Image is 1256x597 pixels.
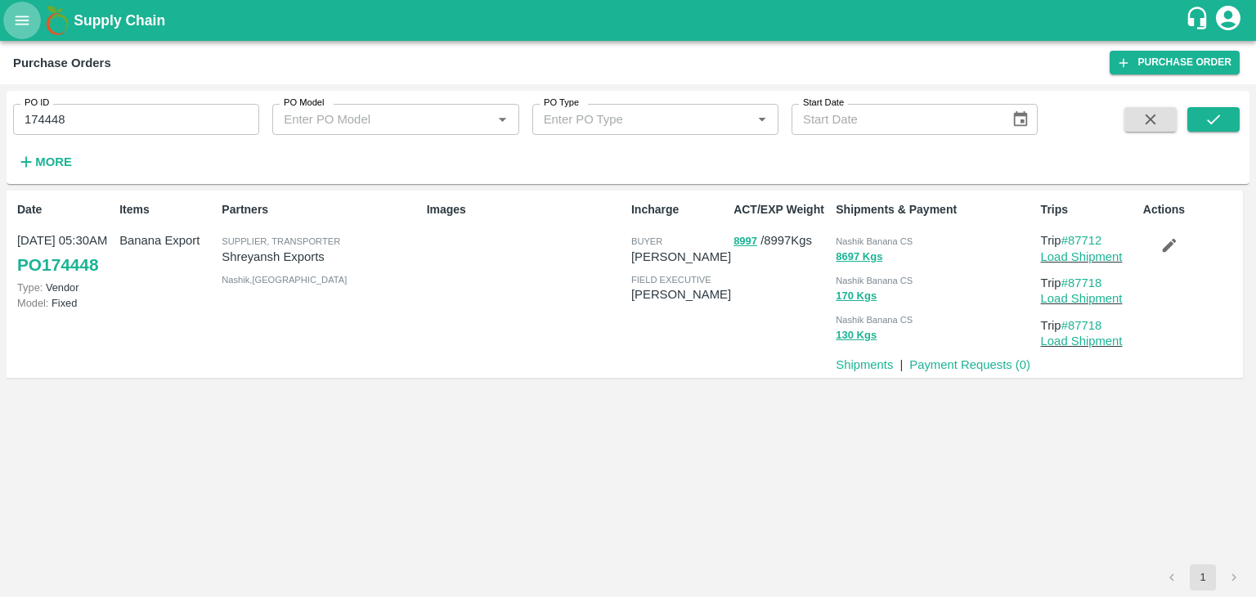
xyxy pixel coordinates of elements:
p: [PERSON_NAME] [631,285,731,303]
p: Banana Export [119,231,215,249]
button: 8997 [733,232,757,251]
span: Supplier, Transporter [222,236,340,246]
p: Trip [1041,231,1137,249]
p: Trips [1041,201,1137,218]
div: account of current user [1213,3,1243,38]
a: #87718 [1061,276,1102,290]
input: Enter PO ID [13,104,259,135]
p: Trip [1041,274,1137,292]
p: Incharge [631,201,727,218]
span: field executive [631,275,711,285]
a: Load Shipment [1041,250,1123,263]
button: open drawer [3,2,41,39]
nav: pagination navigation [1156,564,1249,590]
label: PO Type [544,97,579,110]
b: Supply Chain [74,12,165,29]
p: Shreyansh Exports [222,248,419,266]
div: | [893,349,903,374]
p: [PERSON_NAME] [631,248,731,266]
strong: More [35,155,72,168]
span: Nashik , [GEOGRAPHIC_DATA] [222,275,347,285]
span: Nashik Banana CS [836,236,913,246]
button: Choose date [1005,104,1036,135]
p: Actions [1143,201,1239,218]
p: Vendor [17,280,113,295]
p: Trip [1041,316,1137,334]
label: PO Model [284,97,325,110]
p: Partners [222,201,419,218]
button: 8697 Kgs [836,248,882,267]
input: Start Date [792,104,998,135]
p: Fixed [17,295,113,311]
img: logo [41,4,74,37]
button: Open [491,109,513,130]
a: PO174448 [17,250,98,280]
a: Purchase Order [1110,51,1240,74]
span: buyer [631,236,662,246]
p: [DATE] 05:30AM [17,231,113,249]
button: 170 Kgs [836,287,877,306]
p: Images [427,201,625,218]
a: Shipments [836,358,893,371]
label: Start Date [803,97,844,110]
span: Model: [17,297,48,309]
p: Shipments & Payment [836,201,1034,218]
a: Load Shipment [1041,292,1123,305]
button: More [13,148,76,176]
a: Supply Chain [74,9,1185,32]
p: / 8997 Kgs [733,231,829,250]
input: Enter PO Type [537,109,725,130]
button: 130 Kgs [836,326,877,345]
span: Nashik Banana CS [836,276,913,285]
div: Purchase Orders [13,52,111,74]
p: Date [17,201,113,218]
a: Payment Requests (0) [909,358,1030,371]
p: ACT/EXP Weight [733,201,829,218]
span: Type: [17,281,43,294]
label: PO ID [25,97,49,110]
div: customer-support [1185,6,1213,35]
input: Enter PO Model [277,109,465,130]
span: Nashik Banana CS [836,315,913,325]
button: page 1 [1190,564,1216,590]
a: Load Shipment [1041,334,1123,348]
button: Open [751,109,773,130]
a: #87718 [1061,319,1102,332]
a: #87712 [1061,234,1102,247]
p: Items [119,201,215,218]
